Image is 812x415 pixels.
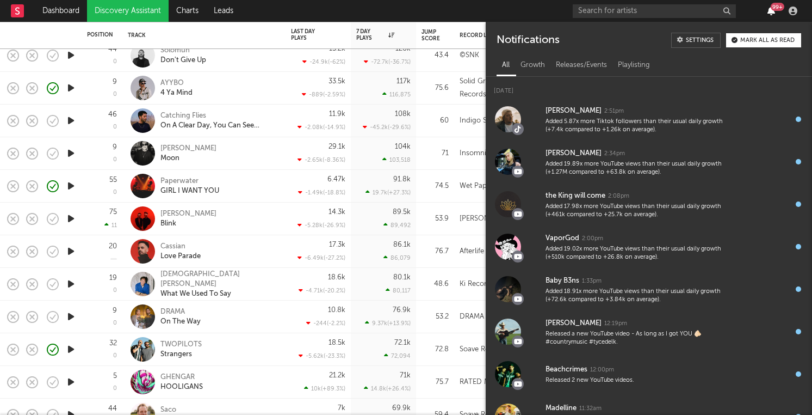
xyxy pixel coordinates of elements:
[298,189,345,196] div: -1.49k ( -18.8 % )
[160,373,203,382] div: GHENGAR
[546,190,605,203] div: the King will come
[460,310,508,324] div: DRAMA MUSIC
[497,56,515,75] div: All
[160,111,277,121] div: Catching Flies
[160,144,216,154] div: [PERSON_NAME]
[87,32,113,38] div: Position
[113,144,117,151] div: 9
[486,268,812,310] a: Baby B3ns1:33pmAdded 18.91x more YouTube views than their usual daily growth (+72.6k compared to ...
[460,32,525,39] div: Record Label
[546,232,579,245] div: VaporGod
[160,252,201,261] div: Love Parade
[160,88,193,98] div: 4 Ya Mind
[422,310,449,324] div: 53.2
[486,353,812,395] a: Beachcrimes12:00pmReleased 2 new YouTube videos.
[422,180,449,193] div: 74.5
[486,225,812,268] a: VaporGod2:00pmAdded 19.02x more YouTube views than their usual daily growth (+510k compared to +2...
[767,7,775,15] button: 99+
[386,287,411,294] div: 80,117
[328,274,345,281] div: 18.6k
[382,156,411,163] div: 103,518
[160,289,277,299] div: What We Used To Say
[546,203,737,219] div: Added 17.98x more YouTube views than their usual daily growth (+461k compared to +25.7k on average).
[109,209,117,216] div: 75
[460,49,479,62] div: ©SNK
[113,157,117,163] div: 0
[364,385,411,392] div: 14.8k ( +26.4 % )
[329,111,345,118] div: 11.9k
[546,105,602,118] div: [PERSON_NAME]
[302,58,345,65] div: -24.9k ( -62 % )
[546,147,602,160] div: [PERSON_NAME]
[422,49,449,62] div: 43.4
[160,219,216,229] div: Blink
[160,340,202,350] div: TWOPILOTS
[422,245,449,258] div: 76.7
[422,114,449,127] div: 60
[422,29,440,42] div: Jump Score
[392,405,411,412] div: 69.9k
[328,339,345,346] div: 18.5k
[460,245,484,258] div: Afterlife
[393,209,411,216] div: 89.5k
[460,278,494,291] div: Ki Records
[579,405,602,413] div: 11:32am
[113,190,117,196] div: 0
[160,209,216,229] a: [PERSON_NAME]Blink
[109,243,117,250] div: 20
[546,376,737,385] div: Released 2 new YouTube videos.
[113,78,117,86] div: 9
[328,209,345,216] div: 14.3k
[160,46,206,56] div: Solomun
[160,270,277,299] a: [DEMOGRAPHIC_DATA][PERSON_NAME]What We Used To Say
[393,241,411,248] div: 86.1k
[546,330,737,347] div: Released a new YouTube video - As long as I got YOU 🫵🏻 #countrymusic #tycedelk.
[160,78,193,88] div: AYYBO
[582,277,602,285] div: 1:33pm
[393,274,411,281] div: 80.1k
[104,222,117,229] div: 11
[356,28,394,41] div: 7 Day Plays
[113,59,117,65] div: 0
[604,320,627,328] div: 12:19pm
[546,402,577,415] div: Madelline
[299,287,345,294] div: -4.71k ( -20.2 % )
[297,156,345,163] div: -2.65k ( -8.36 % )
[128,32,275,39] div: Track
[109,176,117,184] div: 55
[486,98,812,141] a: [PERSON_NAME]2:51pmAdded 5.87x more Tiktok followers than their usual daily growth (+7.4k compare...
[422,212,449,225] div: 53.9
[612,56,655,75] div: Playlisting
[328,143,345,150] div: 29.1k
[497,33,559,48] div: Notifications
[726,33,801,47] button: Mark all as read
[393,307,411,314] div: 76.9k
[422,278,449,291] div: 48.6
[422,82,449,95] div: 75.6
[395,143,411,150] div: 104k
[113,288,117,294] div: 0
[393,176,411,183] div: 91.8k
[160,340,202,359] a: TWOPILOTSStrangers
[604,107,624,115] div: 2:51pm
[486,310,812,353] a: [PERSON_NAME]12:19pmReleased a new YouTube video - As long as I got YOU 🫵🏻 #countrymusic #tycedelk.
[160,270,277,289] div: [DEMOGRAPHIC_DATA][PERSON_NAME]
[740,38,795,44] div: Mark all as read
[422,343,449,356] div: 72.8
[299,352,345,359] div: -5.62k ( -23.3 % )
[590,366,614,374] div: 12:00pm
[382,91,411,98] div: 116,875
[364,58,411,65] div: -72.7k ( -36.7 % )
[546,118,737,135] div: Added 5.87x more Tiktok followers than their usual daily growth (+7.4k compared to +1.26k on aver...
[383,222,411,229] div: 89,492
[160,373,203,392] a: GHENGARHOOLIGANS
[546,317,602,330] div: [PERSON_NAME]
[160,350,202,359] div: Strangers
[160,121,277,131] div: On A Clear Day, You Can See Forever - Edit
[160,307,201,327] a: DRAMAOn The Way
[113,386,117,392] div: 0
[160,111,277,131] a: Catching FliesOn A Clear Day, You Can See Forever - Edit
[113,353,117,359] div: 0
[400,372,411,379] div: 71k
[546,363,587,376] div: Beachcrimes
